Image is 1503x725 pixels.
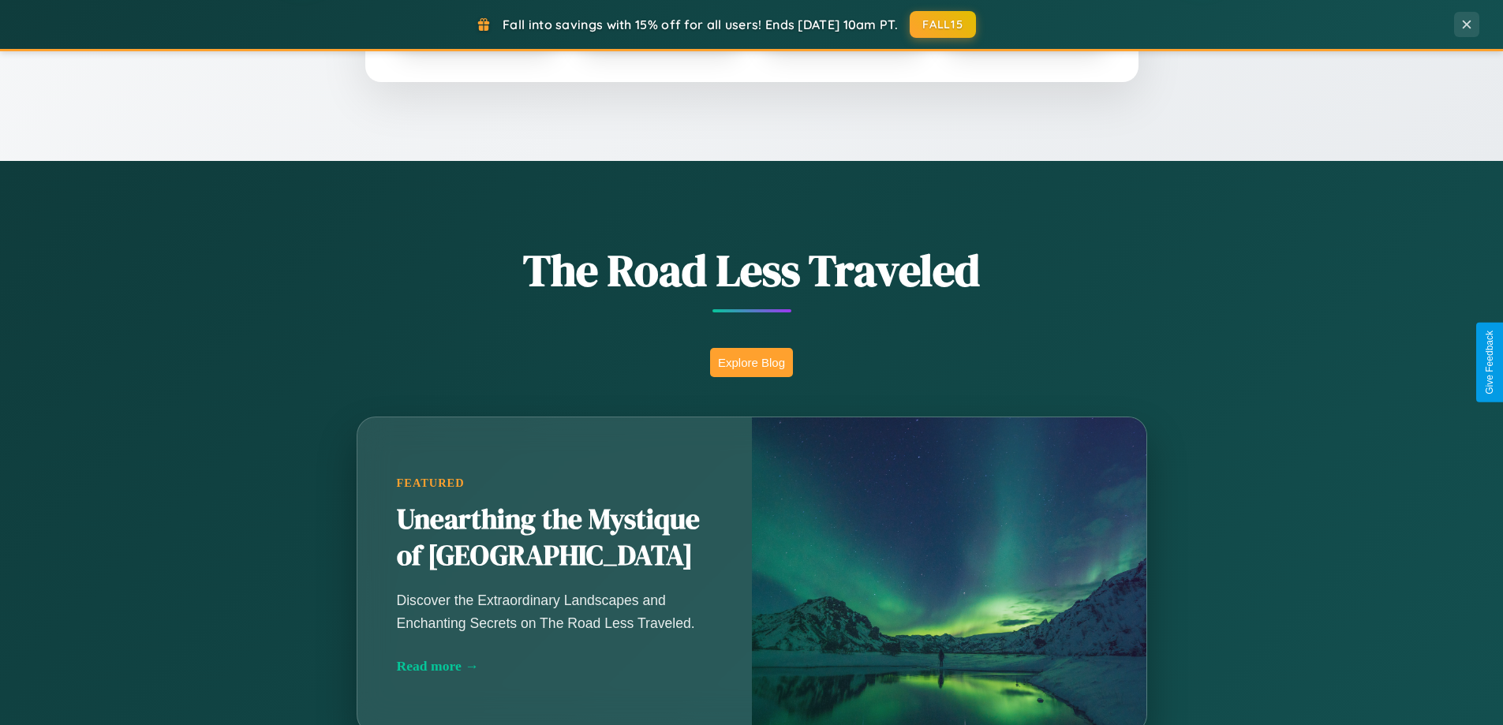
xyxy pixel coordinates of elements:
p: Discover the Extraordinary Landscapes and Enchanting Secrets on The Road Less Traveled. [397,589,712,633]
h2: Unearthing the Mystique of [GEOGRAPHIC_DATA] [397,502,712,574]
span: Fall into savings with 15% off for all users! Ends [DATE] 10am PT. [503,17,898,32]
button: FALL15 [910,11,976,38]
div: Featured [397,476,712,490]
div: Read more → [397,658,712,675]
h1: The Road Less Traveled [279,240,1225,301]
div: Give Feedback [1484,331,1495,394]
button: Explore Blog [710,348,793,377]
